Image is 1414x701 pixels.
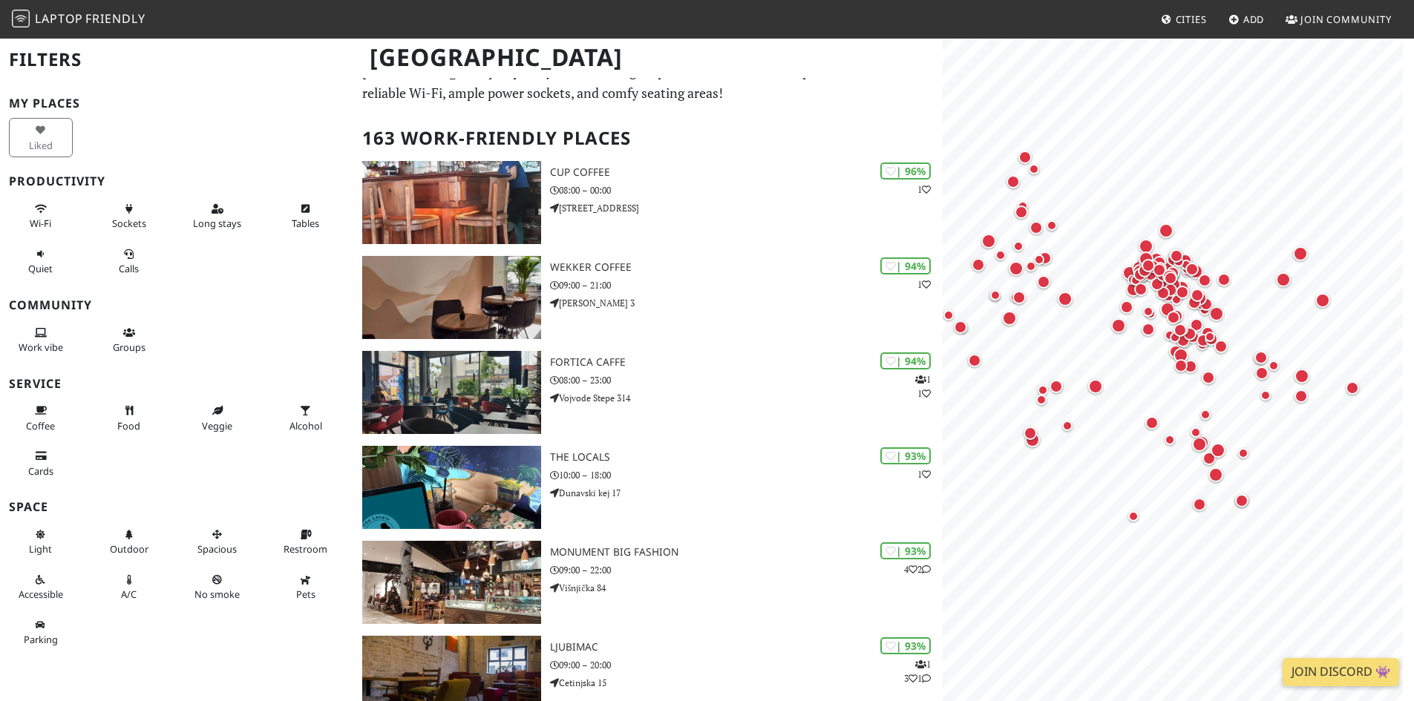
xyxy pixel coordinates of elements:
[12,10,30,27] img: LaptopFriendly
[1142,413,1162,432] div: Map marker
[1161,431,1179,449] div: Map marker
[1009,288,1029,307] div: Map marker
[1022,430,1043,450] div: Map marker
[362,541,541,624] img: Monument Big Fashion
[1130,261,1150,282] div: Map marker
[113,340,145,354] span: Group tables
[9,320,73,360] button: Work vibe
[1194,336,1211,354] div: Map marker
[1232,490,1251,510] div: Map marker
[1030,251,1048,269] div: Map marker
[1273,269,1294,290] div: Map marker
[1190,495,1209,514] div: Map marker
[1189,434,1210,455] div: Map marker
[1171,320,1190,340] div: Map marker
[1167,246,1186,266] div: Map marker
[292,217,319,230] span: Work-friendly tables
[1119,263,1140,283] div: Map marker
[1185,293,1204,312] div: Map marker
[969,255,988,274] div: Map marker
[197,542,237,556] span: Spacious
[1194,331,1213,350] div: Map marker
[1012,203,1031,222] div: Map marker
[550,373,943,387] p: 08:00 – 23:00
[9,37,344,82] h2: Filters
[1043,217,1061,234] div: Map marker
[353,351,943,434] a: Fortica caffe | 94% 11 Fortica caffe 08:00 – 23:00 Vojvode Stepe 314
[1292,366,1312,386] div: Map marker
[1182,260,1202,279] div: Map marker
[193,217,241,230] span: Long stays
[1153,283,1173,303] div: Map marker
[1171,345,1191,366] div: Map marker
[284,542,327,556] span: Restroom
[112,217,146,230] span: Power sockets
[9,96,344,111] h3: My Places
[12,7,145,33] a: LaptopFriendly LaptopFriendly
[1163,263,1182,283] div: Map marker
[28,464,53,478] span: Credit cards
[9,522,73,562] button: Light
[186,567,249,607] button: No smoke
[1290,243,1311,264] div: Map marker
[362,446,541,529] img: The Locals
[1004,172,1023,191] div: Map marker
[1135,261,1154,280] div: Map marker
[110,542,148,556] span: Outdoor area
[1187,315,1206,335] div: Map marker
[9,197,73,236] button: Wi-Fi
[9,567,73,607] button: Accessible
[1156,220,1176,241] div: Map marker
[1009,237,1027,255] div: Map marker
[1199,368,1218,387] div: Map marker
[550,658,943,672] p: 09:00 – 20:00
[550,278,943,292] p: 09:00 – 21:00
[1196,301,1214,319] div: Map marker
[986,287,1004,305] div: Map marker
[97,398,161,438] button: Food
[1292,386,1311,406] div: Map marker
[1034,272,1053,292] div: Map marker
[202,419,232,432] span: Veggie
[1127,271,1145,289] div: Map marker
[1035,249,1055,268] div: Map marker
[1136,236,1156,257] div: Map marker
[1180,324,1199,343] div: Map marker
[1166,342,1185,361] div: Map marker
[965,351,984,370] div: Map marker
[550,296,943,310] p: [PERSON_NAME] 3
[1161,269,1180,288] div: Map marker
[19,340,63,354] span: People working
[1139,320,1158,339] div: Map marker
[1032,391,1050,409] div: Map marker
[1257,386,1274,404] div: Map marker
[1300,13,1392,26] span: Join Community
[1034,381,1052,399] div: Map marker
[1222,6,1271,33] a: Add
[29,542,52,556] span: Natural light
[1139,256,1158,275] div: Map marker
[1197,406,1214,424] div: Map marker
[550,581,943,595] p: Višnjička 84
[1232,491,1251,510] div: Map marker
[97,320,161,360] button: Groups
[1171,356,1191,375] div: Map marker
[1251,348,1271,367] div: Map marker
[1265,357,1283,375] div: Map marker
[1025,160,1043,178] div: Map marker
[1243,13,1265,26] span: Add
[85,10,145,27] span: Friendly
[9,174,344,188] h3: Productivity
[1147,249,1166,269] div: Map marker
[1280,6,1398,33] a: Join Community
[186,398,249,438] button: Veggie
[880,542,931,559] div: | 93%
[119,262,139,275] span: Video/audio calls
[97,522,161,562] button: Outdoor
[1153,266,1173,285] div: Map marker
[9,377,344,391] h3: Service
[880,162,931,180] div: | 96%
[274,567,338,607] button: Pets
[1161,326,1179,344] div: Map marker
[1150,253,1169,272] div: Map marker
